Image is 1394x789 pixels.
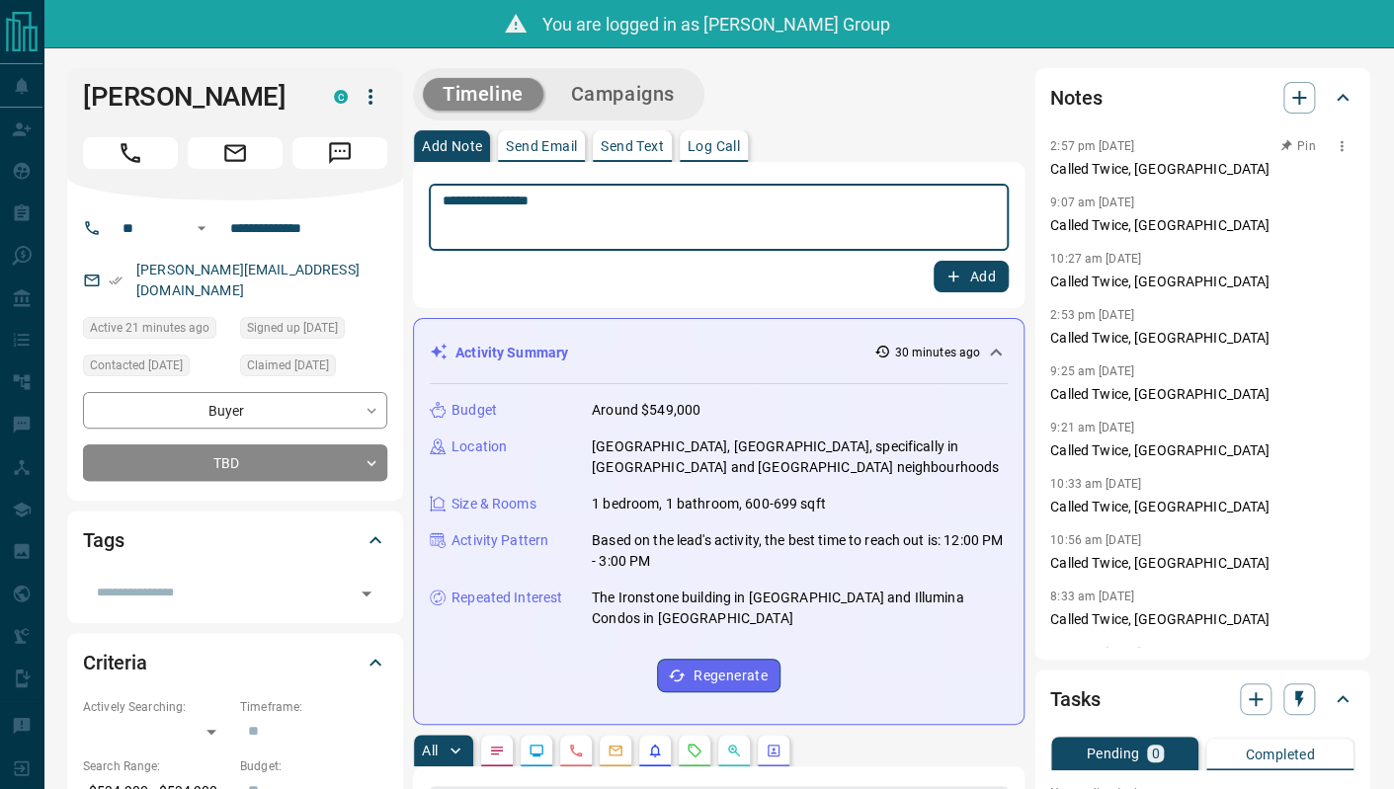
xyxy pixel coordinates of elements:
p: 8:33 am [DATE] [1050,590,1134,603]
p: 10:56 am [DATE] [1050,533,1141,547]
p: Pending [1086,747,1139,760]
p: Called Twice, [GEOGRAPHIC_DATA] [1050,609,1354,630]
p: Send Email [506,139,577,153]
p: Called Twice, [GEOGRAPHIC_DATA] [1050,272,1354,292]
p: Activity Pattern [451,530,548,551]
h2: Criteria [83,647,147,678]
p: 12:49 pm [DATE] [1050,646,1141,660]
button: Pin [1270,137,1327,155]
button: Timeline [423,78,543,111]
svg: Lead Browsing Activity [529,743,544,758]
a: [PERSON_NAME][EMAIL_ADDRESS][DOMAIN_NAME] [136,262,360,298]
button: Open [353,580,380,607]
p: 2:53 pm [DATE] [1050,308,1134,322]
p: Completed [1245,748,1315,761]
p: All [422,744,438,757]
span: Signed up [DATE] [247,318,338,338]
svg: Opportunities [726,743,742,758]
svg: Email Verified [109,274,123,287]
p: Timeframe: [240,698,387,716]
div: Buyer [83,392,387,429]
p: Add Note [422,139,482,153]
button: Regenerate [657,659,780,692]
h2: Tasks [1050,683,1100,715]
button: Open [190,216,213,240]
svg: Emails [608,743,623,758]
span: Email [188,137,283,169]
p: Actively Searching: [83,698,230,716]
h2: Notes [1050,82,1102,114]
div: Thu Jul 10 2025 [83,355,230,382]
h2: Tags [83,524,123,556]
div: Tags [83,516,387,564]
p: Search Range: [83,757,230,775]
p: Budget [451,400,497,421]
div: TBD [83,444,387,481]
p: Called Twice, [GEOGRAPHIC_DATA] [1050,215,1354,236]
p: Called Twice, [GEOGRAPHIC_DATA] [1050,384,1354,405]
p: Size & Rooms [451,494,536,514]
button: Add [934,261,1009,292]
p: 10:33 am [DATE] [1050,477,1141,491]
p: Called Twice, [GEOGRAPHIC_DATA] [1050,553,1354,574]
span: Active 21 minutes ago [90,318,209,338]
p: 2:57 pm [DATE] [1050,139,1134,153]
p: 9:25 am [DATE] [1050,364,1134,378]
p: Based on the lead's activity, the best time to reach out is: 12:00 PM - 3:00 PM [592,530,1008,572]
span: You are logged in as [PERSON_NAME] Group [542,14,890,35]
p: Activity Summary [455,343,568,363]
div: Activity Summary30 minutes ago [430,335,1008,371]
p: Called Twice, [GEOGRAPHIC_DATA] [1050,159,1354,180]
p: 30 minutes ago [894,344,980,361]
div: Tue Aug 12 2025 [83,317,230,345]
p: Budget: [240,757,387,775]
svg: Agent Actions [766,743,781,758]
span: Message [292,137,387,169]
p: Called Twice, [GEOGRAPHIC_DATA] [1050,440,1354,461]
svg: Calls [568,743,584,758]
p: Send Text [601,139,664,153]
p: The Ironstone building in [GEOGRAPHIC_DATA] and Illumina Condos in [GEOGRAPHIC_DATA] [592,588,1008,629]
p: Called Twice, [GEOGRAPHIC_DATA] [1050,328,1354,349]
span: Contacted [DATE] [90,355,183,375]
span: Claimed [DATE] [247,355,329,375]
svg: Requests [687,743,702,758]
div: condos.ca [334,90,348,104]
p: 1 bedroom, 1 bathroom, 600-699 sqft [592,494,826,514]
p: Repeated Interest [451,588,562,608]
div: Thu Jul 10 2025 [240,355,387,382]
p: 9:07 am [DATE] [1050,196,1134,209]
button: Campaigns [551,78,695,111]
span: Call [83,137,178,169]
div: Criteria [83,639,387,686]
p: Around $549,000 [592,400,700,421]
div: Tasks [1050,675,1354,723]
p: 9:21 am [DATE] [1050,421,1134,434]
svg: Notes [489,743,505,758]
h1: [PERSON_NAME] [83,81,304,113]
div: Notes [1050,74,1354,121]
div: Sun May 18 2025 [240,317,387,345]
svg: Listing Alerts [647,743,663,758]
p: [GEOGRAPHIC_DATA], [GEOGRAPHIC_DATA], specifically in [GEOGRAPHIC_DATA] and [GEOGRAPHIC_DATA] nei... [592,436,1008,478]
p: Log Call [688,139,740,153]
p: Location [451,436,507,457]
p: Called Twice, [GEOGRAPHIC_DATA] [1050,497,1354,517]
p: 0 [1151,747,1159,760]
p: 10:27 am [DATE] [1050,252,1141,266]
